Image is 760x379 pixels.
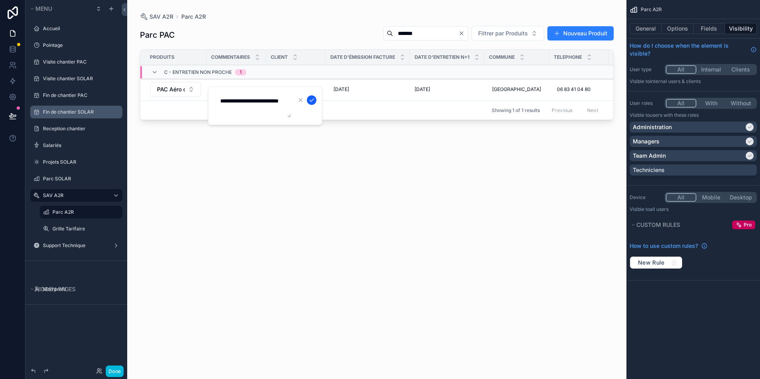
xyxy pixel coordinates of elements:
button: Select Button [471,26,544,41]
span: How to use custom rules? [630,242,698,250]
label: Projets SOLAR [43,159,118,165]
label: SAV A2R [43,192,107,199]
span: PAC Aéro ou Géo [157,85,185,93]
span: Date d'émission facture [330,54,395,60]
a: How do I choose when the element is visible? [630,42,757,58]
a: SAV A2R [140,13,173,21]
span: Users with these roles [650,112,699,118]
button: Select Button [150,82,201,97]
button: Menu [29,3,91,14]
span: Commune [489,54,515,60]
span: Filtrer par Produits [478,29,528,37]
button: Options [662,23,694,34]
button: General [630,23,662,34]
span: all users [650,206,669,212]
span: How do I choose when the element is visible? [630,42,747,58]
p: Visible to [630,78,757,85]
span: Telephone [554,54,582,60]
label: Fin de chantier PAC [43,92,118,99]
span: New Rule [635,259,668,266]
span: 06 83 41 04 80 [557,86,591,93]
label: Visite chantier PAC [43,59,118,65]
span: Parc A2R [641,6,662,13]
button: Fields [694,23,725,34]
button: All [666,99,696,108]
a: Parc A2R [181,13,206,21]
span: [DATE] [333,86,349,93]
span: Pro [744,222,752,228]
button: Custom rules [630,219,729,230]
label: Pointage [43,42,118,48]
span: Date d'entretien n+1 [415,54,469,60]
h1: Parc PAC [140,29,175,41]
label: Parc A2R [52,209,118,215]
label: Grille Tarifaire [52,226,118,232]
label: Mon profil [43,286,118,292]
button: Clients [726,65,756,74]
p: Techniciens [633,166,665,174]
label: Visite chantier SOLAR [43,75,118,82]
p: Managers [633,137,659,145]
span: Produits [150,54,174,60]
p: Visible to [630,206,757,213]
span: c - entretien non proche [164,69,232,75]
button: New Rule [630,256,682,269]
span: Menu [35,5,52,12]
button: All [666,193,696,202]
span: SAV A2R [149,13,173,21]
button: With [696,99,726,108]
button: Hidden pages [29,284,119,295]
label: Support Technique [43,242,107,249]
label: Salariés [43,142,118,149]
button: Clear [458,30,468,37]
p: Administration [633,123,672,131]
span: Commentaires [211,54,250,60]
span: [DATE] [415,86,430,93]
button: Internal [696,65,726,74]
span: Custom rules [636,221,680,228]
label: Device [630,194,661,201]
span: [GEOGRAPHIC_DATA] [492,86,541,93]
label: Accueil [43,25,118,32]
button: Desktop [726,193,756,202]
button: Done [106,365,124,377]
a: How to use custom rules? [630,242,708,250]
span: Showing 1 of 1 results [492,107,540,114]
p: Visible to [630,112,757,118]
p: Team Admin [633,152,666,160]
label: Fin de chantier SOLAR [43,109,118,115]
button: All [666,65,696,74]
button: Nouveau Produit [547,26,614,41]
button: Without [726,99,756,108]
div: 1 [240,69,242,75]
label: User roles [630,100,661,106]
span: Client [271,54,288,60]
span: Internal users & clients [650,78,701,84]
button: Visibility [725,23,757,34]
label: Parc SOLAR [43,176,118,182]
button: Mobile [696,193,726,202]
label: User type [630,66,661,73]
label: Reception chantier [43,126,118,132]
